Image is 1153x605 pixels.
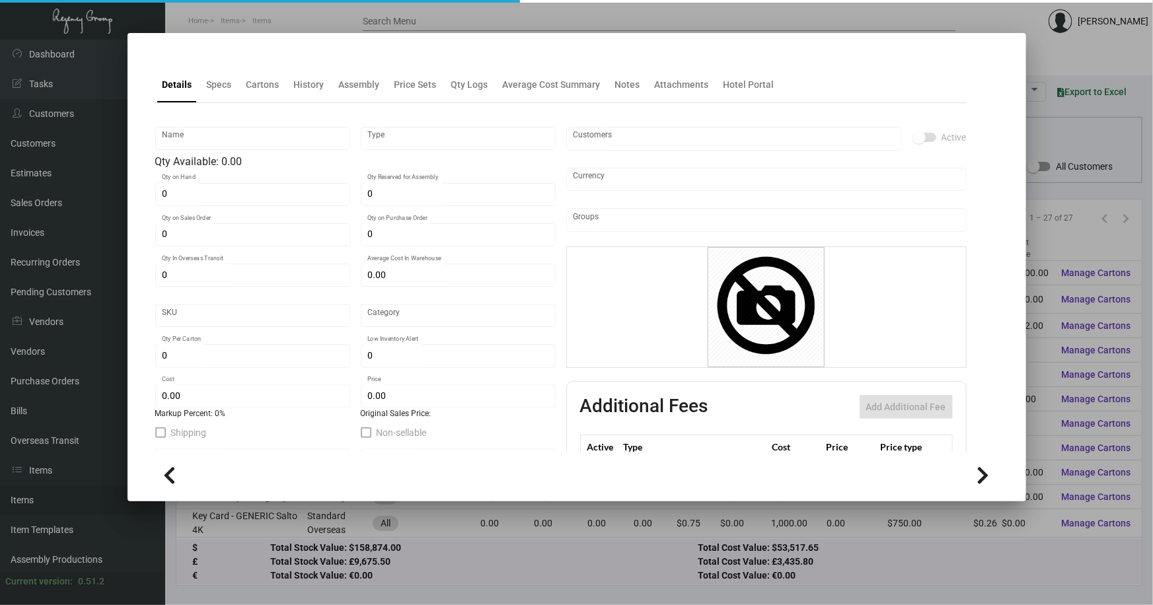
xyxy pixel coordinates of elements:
[877,435,936,458] th: Price type
[155,154,556,170] div: Qty Available: 0.00
[620,435,768,458] th: Type
[294,78,324,92] div: History
[866,402,946,412] span: Add Additional Fee
[377,425,427,441] span: Non-sellable
[580,395,708,419] h2: Additional Fees
[451,78,488,92] div: Qty Logs
[860,395,953,419] button: Add Additional Fee
[207,78,232,92] div: Specs
[573,215,959,225] input: Add new..
[655,78,709,92] div: Attachments
[171,425,207,441] span: Shipping
[394,78,437,92] div: Price Sets
[724,78,774,92] div: Hotel Portal
[5,575,73,588] div: Current version:
[823,435,877,458] th: Price
[246,78,279,92] div: Cartons
[768,435,823,458] th: Cost
[580,435,620,458] th: Active
[573,133,895,144] input: Add new..
[615,78,640,92] div: Notes
[503,78,601,92] div: Average Cost Summary
[163,78,192,92] div: Details
[78,575,104,588] div: 0.51.2
[339,78,380,92] div: Assembly
[942,129,967,145] span: Active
